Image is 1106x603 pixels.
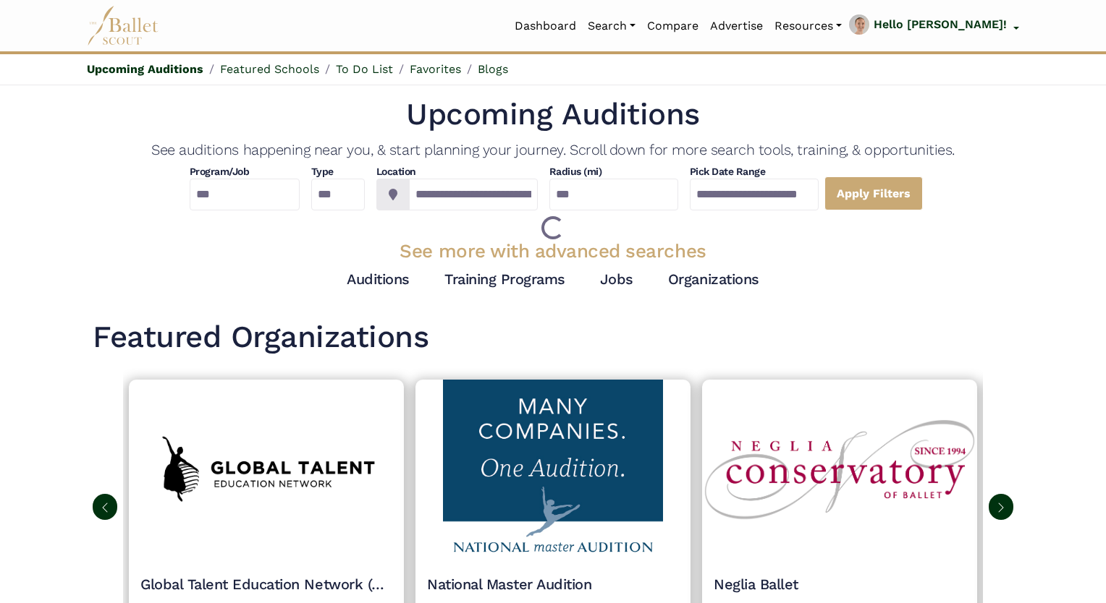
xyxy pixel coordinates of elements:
[549,165,602,179] h4: Radius (mi)
[409,179,538,210] input: Location
[444,270,565,288] a: Training Programs
[410,62,461,76] a: Favorites
[478,62,508,76] a: Blogs
[336,62,393,76] a: To Do List
[347,270,410,288] a: Auditions
[220,62,319,76] a: Featured Schools
[668,270,759,288] a: Organizations
[93,140,1013,159] h4: See auditions happening near you, & start planning your journey. Scroll down for more search tool...
[509,11,582,41] a: Dashboard
[704,11,769,41] a: Advertise
[582,11,641,41] a: Search
[769,11,848,41] a: Resources
[849,14,869,45] img: profile picture
[600,270,633,288] a: Jobs
[93,95,1013,134] h1: Upcoming Auditions
[376,165,538,179] h4: Location
[87,62,203,76] a: Upcoming Auditions
[93,317,1013,357] h1: Featured Organizations
[190,165,300,179] h4: Program/Job
[641,11,704,41] a: Compare
[874,15,1007,34] p: Hello [PERSON_NAME]!
[824,176,923,210] a: Apply Filters
[848,13,1019,38] a: profile picture Hello [PERSON_NAME]!
[690,165,819,179] h4: Pick Date Range
[93,239,1013,264] h3: See more with advanced searches
[311,165,365,179] h4: Type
